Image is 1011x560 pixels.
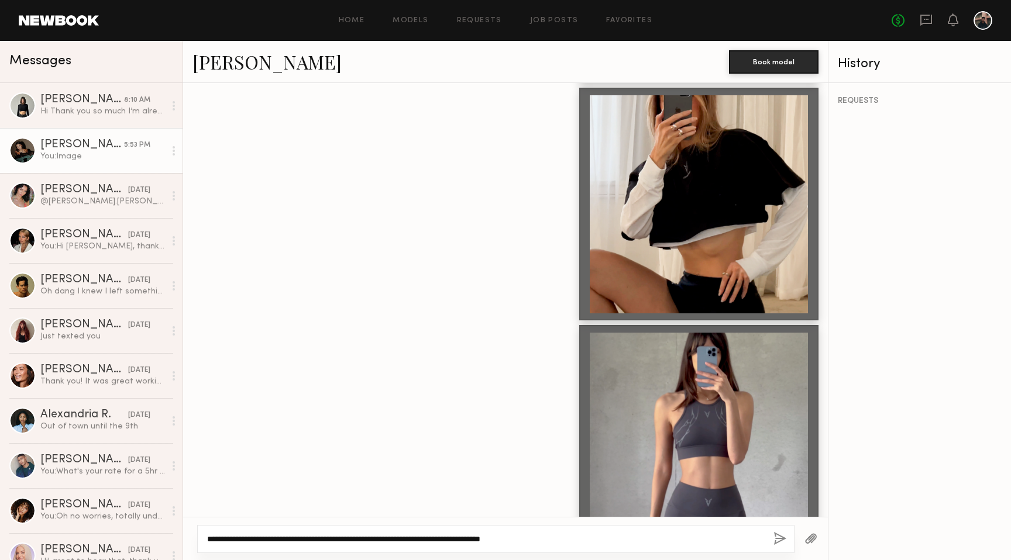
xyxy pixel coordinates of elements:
[128,320,150,331] div: [DATE]
[128,545,150,556] div: [DATE]
[40,454,128,466] div: [PERSON_NAME]
[40,499,128,511] div: [PERSON_NAME]
[838,97,1002,105] div: REQUESTS
[40,184,128,196] div: [PERSON_NAME]
[40,376,165,387] div: Thank you! It was great working with you :)
[128,500,150,511] div: [DATE]
[40,331,165,342] div: Just texted you
[40,196,165,207] div: @[PERSON_NAME].[PERSON_NAME] x
[729,56,819,66] a: Book model
[40,544,128,556] div: [PERSON_NAME]
[124,140,150,151] div: 5:53 PM
[40,319,128,331] div: [PERSON_NAME]
[40,241,165,252] div: You: Hi [PERSON_NAME], thanks so much for applying to the content spec shoot — want to book you f...
[40,364,128,376] div: [PERSON_NAME]
[530,17,579,25] a: Job Posts
[40,466,165,477] div: You: What's your rate for a 5hr shoot?
[128,185,150,196] div: [DATE]
[838,57,1002,71] div: History
[40,274,128,286] div: [PERSON_NAME]
[40,151,165,162] div: You: Image
[729,50,819,74] button: Book model
[457,17,502,25] a: Requests
[40,511,165,522] div: You: Oh no worries, totally understandable !
[40,409,128,421] div: Alexandria R.
[40,106,165,117] div: Hi Thank you so much I’m already booked [DATE] Maybe another day will work for you? [DATE]?
[393,17,428,25] a: Models
[128,410,150,421] div: [DATE]
[128,455,150,466] div: [DATE]
[40,421,165,432] div: Out of town until the 9th
[124,95,150,106] div: 8:10 AM
[40,94,124,106] div: [PERSON_NAME]
[128,275,150,286] div: [DATE]
[128,365,150,376] div: [DATE]
[192,49,342,74] a: [PERSON_NAME]
[606,17,652,25] a: Favorites
[9,54,71,68] span: Messages
[40,229,128,241] div: [PERSON_NAME]
[40,139,124,151] div: [PERSON_NAME]
[128,230,150,241] div: [DATE]
[40,286,165,297] div: Oh dang I knew I left something lol
[339,17,365,25] a: Home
